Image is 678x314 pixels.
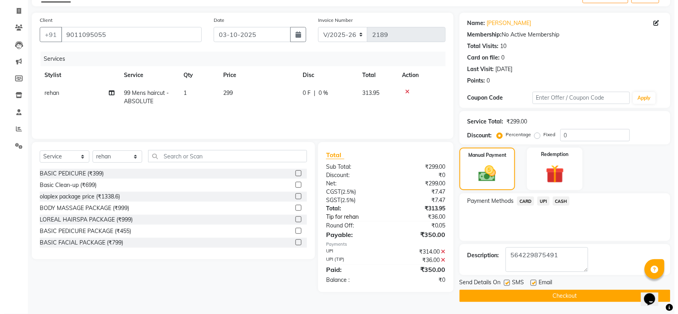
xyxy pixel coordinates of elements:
[464,152,502,159] label: Manual Payment
[322,188,337,195] span: CGST
[382,196,448,204] div: ₹7.47
[535,278,549,288] span: Email
[537,151,565,158] label: Redemption
[219,89,229,96] span: 299
[464,118,500,126] div: Service Total:
[496,42,503,50] div: 10
[338,189,350,195] span: 2.5%
[36,181,93,189] div: Basic Clean-up (₹699)
[36,170,100,178] div: BASIC PEDICURE (₹399)
[316,204,382,213] div: Total:
[115,66,175,84] th: Service
[469,164,498,184] img: _cash.svg
[382,204,448,213] div: ₹313.95
[57,27,198,42] input: Search by Name/Mobile/Email/Code
[36,239,119,247] div: BASIC FACIAL PACKAGE (₹799)
[310,89,311,97] span: |
[464,94,529,102] div: Coupon Code
[536,163,566,185] img: _gift.svg
[316,265,382,274] div: Paid:
[382,256,448,264] div: ₹36.00
[314,17,349,24] label: Invoice Number
[464,31,498,39] div: Membership:
[502,131,527,138] label: Percentage
[358,89,375,96] span: 313.95
[36,27,58,42] button: +91
[464,251,495,260] div: Description:
[316,276,382,284] div: Balance :
[338,197,350,203] span: 2.5%
[322,241,442,248] div: Payments
[464,197,510,205] span: Payment Methods
[382,171,448,179] div: ₹0
[540,131,552,138] label: Fixed
[322,196,336,204] span: SGST
[382,230,448,239] div: ₹350.00
[322,151,340,159] span: Total
[36,193,116,201] div: olaplex package price (₹1338.6)
[382,248,448,256] div: ₹314.00
[456,278,497,288] span: Send Details On
[464,42,495,50] div: Total Visits:
[299,89,307,97] span: 0 F
[36,17,48,24] label: Client
[393,213,448,221] div: ₹36.00
[41,89,55,96] span: rehan
[180,89,183,96] span: 1
[464,65,490,73] div: Last Visit:
[382,179,448,188] div: ₹299.00
[464,54,496,62] div: Card on file:
[316,171,382,179] div: Discount:
[382,276,448,284] div: ₹0
[36,227,127,235] div: BASIC PEDICURE PACKAGE (₹455)
[456,290,666,302] button: Checkout
[629,92,652,104] button: Apply
[144,150,303,162] input: Search or Scan
[393,66,442,84] th: Action
[464,77,481,85] div: Points:
[533,196,546,206] span: UPI
[120,89,165,105] span: 99 Mens haircut - ABSOLUTE
[316,256,382,264] div: UPI (TIP)
[464,131,488,140] div: Discount:
[316,188,382,196] div: ( )
[214,66,294,84] th: Price
[637,282,663,306] iframe: chat widget
[382,265,448,274] div: ₹350.00
[294,66,353,84] th: Disc
[316,163,382,171] div: Sub Total:
[513,196,530,206] span: CARD
[316,179,382,188] div: Net:
[498,54,501,62] div: 0
[175,66,214,84] th: Qty
[492,65,509,73] div: [DATE]
[549,196,566,206] span: CASH
[36,204,125,212] div: BODY MASSAGE PACKAGE (₹999)
[483,19,527,27] a: [PERSON_NAME]
[315,89,324,97] span: 0 %
[483,77,486,85] div: 0
[316,248,382,256] div: UPI
[210,17,220,24] label: Date
[382,222,448,230] div: ₹0.05
[464,19,481,27] div: Name:
[508,278,520,288] span: SMS
[464,31,659,39] div: No Active Membership
[316,213,393,221] a: Tip for rehan
[353,66,393,84] th: Total
[36,66,115,84] th: Stylist
[316,222,382,230] div: Round Off:
[37,52,448,66] div: Services
[529,92,626,104] input: Enter Offer / Coupon Code
[382,188,448,196] div: ₹7.47
[36,216,129,224] div: LOREAL HAIRSPA PACKAGE (₹999)
[316,196,382,204] div: ( )
[382,163,448,171] div: ₹299.00
[316,230,382,239] div: Payable:
[503,118,523,126] div: ₹299.00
